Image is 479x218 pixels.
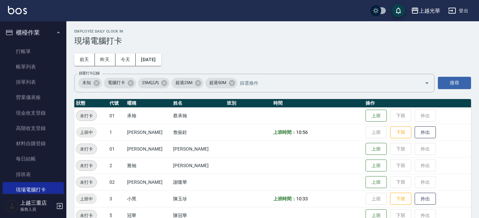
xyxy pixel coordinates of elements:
span: 10:33 [296,196,308,201]
b: 上班時間： [273,196,297,201]
td: 3 [108,190,125,207]
button: 昨天 [95,54,115,66]
div: 25M以內 [138,78,170,88]
td: [PERSON_NAME] [125,174,171,190]
td: 詹振銓 [171,124,225,141]
span: 未打卡 [76,146,97,153]
a: 帳單列表 [3,59,64,74]
a: 現金收支登錄 [3,105,64,121]
span: 未打卡 [76,179,97,186]
button: 上班 [366,176,387,188]
th: 操作 [364,99,471,108]
td: 01 [108,141,125,157]
input: 篩選條件 [238,77,413,89]
button: 外出 [415,126,436,139]
span: 超過50M [205,79,230,86]
a: 排班表 [3,167,64,182]
button: 登出 [445,5,471,17]
button: 上班 [366,160,387,172]
h5: 上越三重店 [20,200,54,206]
button: 上越光華 [408,4,443,18]
td: 1 [108,124,125,141]
td: 陳玉珍 [171,190,225,207]
b: 上班時間： [273,130,297,135]
th: 暱稱 [125,99,171,108]
button: save [392,4,405,17]
button: 櫃檯作業 [3,24,64,41]
button: 前天 [74,54,95,66]
button: 下班 [390,126,411,139]
h2: Employee Daily Clock In [74,29,471,34]
button: Open [422,78,432,88]
td: 承翰 [125,107,171,124]
td: 小黑 [125,190,171,207]
span: 未打卡 [76,112,97,119]
th: 姓名 [171,99,225,108]
span: 電腦打卡 [104,79,129,86]
span: 未打卡 [76,162,97,169]
td: 謝隆華 [171,174,225,190]
td: [PERSON_NAME] [171,157,225,174]
button: 上班 [366,110,387,122]
th: 班別 [225,99,271,108]
div: 電腦打卡 [104,78,136,88]
label: 篩選打卡記錄 [79,71,100,76]
span: 上班中 [76,195,97,202]
button: [DATE] [136,54,161,66]
button: 今天 [115,54,136,66]
td: [PERSON_NAME] [171,141,225,157]
h3: 現場電腦打卡 [74,36,471,46]
button: 下班 [390,193,411,205]
span: 超過25M [171,79,196,86]
th: 代號 [108,99,125,108]
div: 未知 [78,78,102,88]
td: [PERSON_NAME] [125,141,171,157]
a: 現場電腦打卡 [3,182,64,197]
div: 上越光華 [419,7,440,15]
td: 雅袖 [125,157,171,174]
a: 掛單列表 [3,74,64,90]
span: 上班中 [76,129,97,136]
td: 2 [108,157,125,174]
td: 蔡承翰 [171,107,225,124]
a: 每日結帳 [3,151,64,166]
div: 超過25M [171,78,203,88]
td: 01 [108,107,125,124]
button: 搜尋 [438,77,471,89]
span: 10:56 [296,130,308,135]
span: 25M以內 [138,79,163,86]
a: 營業儀表板 [3,90,64,105]
span: 未知 [78,79,95,86]
td: 02 [108,174,125,190]
div: 超過50M [205,78,237,88]
button: 上班 [366,143,387,155]
th: 時間 [272,99,364,108]
a: 高階收支登錄 [3,121,64,136]
a: 材料自購登錄 [3,136,64,151]
img: Person [5,199,19,213]
p: 服務人員 [20,206,54,212]
img: Logo [8,6,27,14]
button: 外出 [415,193,436,205]
th: 狀態 [74,99,108,108]
a: 打帳單 [3,44,64,59]
td: [PERSON_NAME] [125,124,171,141]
